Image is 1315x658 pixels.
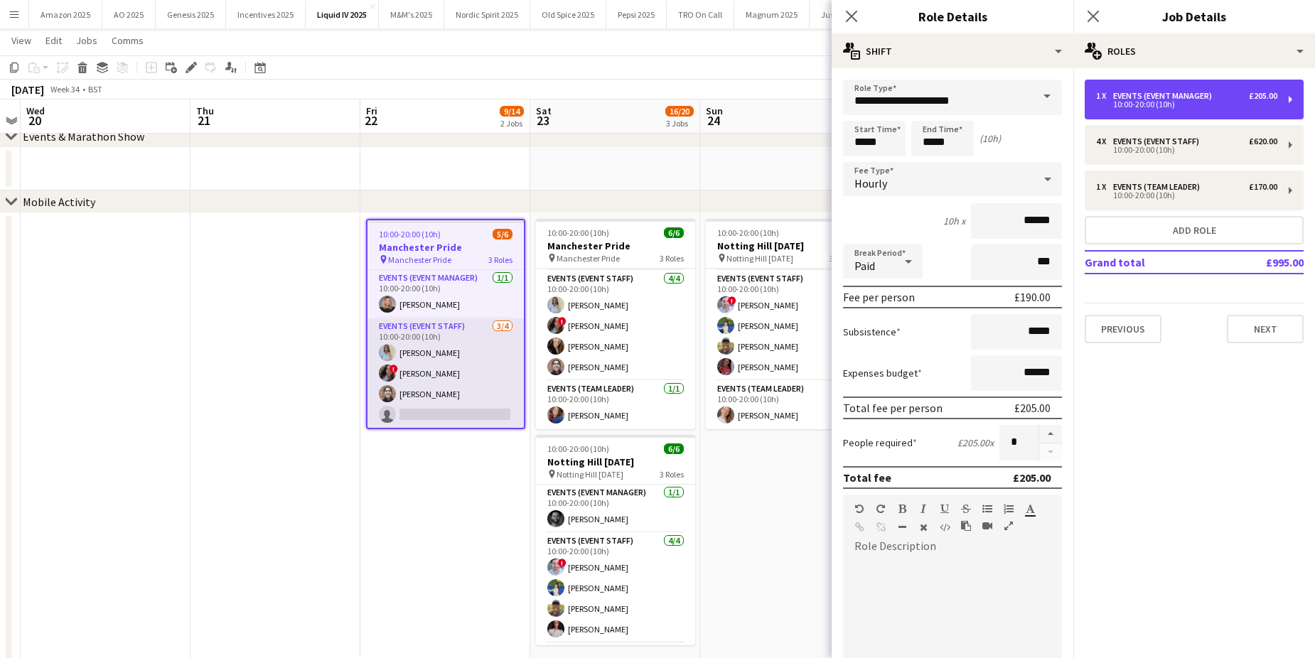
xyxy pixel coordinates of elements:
span: 21 [194,112,214,129]
h3: Manchester Pride [367,241,524,254]
div: Mobile Activity [23,195,95,209]
div: 10:00-20:00 (10h) [1096,101,1277,108]
div: 3 Jobs [666,118,693,129]
h3: Manchester Pride [536,239,695,252]
button: Unordered List [982,503,992,514]
span: 6/6 [664,227,684,238]
span: 3 Roles [830,253,854,264]
div: Total fee per person [843,401,943,415]
button: Italic [918,503,928,514]
div: £205.00 [1249,91,1277,101]
div: 10:00-20:00 (10h)6/6Notting Hill [DATE] Notting Hill [DATE]3 RolesEvents (Event Manager)1/110:00-... [536,435,695,645]
h3: Notting Hill [DATE] [706,239,865,252]
div: (10h) [979,132,1001,145]
span: ! [558,317,567,325]
td: Grand total [1085,251,1219,274]
button: Horizontal Line [897,522,907,533]
button: Just Eat 2025 [810,1,881,28]
button: Insert video [982,520,992,532]
div: Roles [1073,34,1315,68]
span: Jobs [76,34,97,47]
app-card-role: Events (Event Staff)4/410:00-20:00 (10h)![PERSON_NAME][PERSON_NAME][PERSON_NAME][PERSON_NAME] [536,533,695,643]
span: Comms [112,34,144,47]
button: Fullscreen [1004,520,1014,532]
span: 23 [534,112,552,129]
div: Fee per person [843,290,915,304]
span: Manchester Pride [557,253,620,264]
button: Undo [854,503,864,514]
span: ! [728,296,736,305]
label: Subsistence [843,325,901,338]
div: Total fee [843,470,891,485]
a: Jobs [70,31,103,50]
div: £190.00 [1014,290,1051,304]
div: Events (Event Manager) [1113,91,1218,101]
div: £620.00 [1249,136,1277,146]
app-job-card: 10:00-20:00 (10h)5/6Manchester Pride Manchester Pride3 RolesEvents (Event Manager)1/110:00-20:00 ... [366,219,525,429]
span: 24 [704,112,723,129]
div: 10h x [943,215,965,227]
div: Shift [832,34,1073,68]
span: Paid [854,259,875,273]
div: 1 x [1096,91,1113,101]
div: 1 x [1096,182,1113,192]
span: 10:00-20:00 (10h) [547,227,609,238]
span: 22 [364,112,377,129]
span: Edit [45,34,62,47]
button: Redo [876,503,886,514]
button: M&M's 2025 [379,1,444,28]
div: Events & Marathon Show [23,129,144,144]
button: Pepsi 2025 [606,1,667,28]
span: Fri [366,104,377,117]
button: Nordic Spirit 2025 [444,1,530,28]
span: 16/20 [665,106,694,117]
span: 5/6 [493,229,512,239]
app-card-role: Events (Team Leader)1/110:00-20:00 (10h)[PERSON_NAME] [536,381,695,429]
div: 2 Jobs [500,118,523,129]
div: £170.00 [1249,182,1277,192]
button: Clear Formatting [918,522,928,533]
button: Next [1227,315,1304,343]
span: Sun [706,104,723,117]
app-job-card: 10:00-20:00 (10h)6/6Notting Hill [DATE] Notting Hill [DATE]3 RolesEvents (Event Manager)1/110:00-... [706,219,865,429]
span: Hourly [854,176,887,190]
button: Liquid IV 2025 [306,1,379,28]
div: 10:00-20:00 (10h) [1096,192,1277,199]
span: 6/6 [664,443,684,454]
button: Genesis 2025 [156,1,226,28]
a: Edit [40,31,68,50]
span: 3 Roles [488,254,512,265]
span: Thu [196,104,214,117]
div: £205.00 x [957,436,994,449]
button: Old Spice 2025 [530,1,606,28]
button: Incentives 2025 [226,1,306,28]
span: 9/14 [500,106,524,117]
app-job-card: 10:00-20:00 (10h)6/6Manchester Pride Manchester Pride3 RolesEvents (Event Manager)1/110:00-20:00 ... [536,219,695,429]
button: Add role [1085,216,1304,244]
h3: Role Details [832,7,1073,26]
span: View [11,34,31,47]
span: ! [390,365,398,373]
span: Sat [536,104,552,117]
div: £205.00 [1014,401,1051,415]
div: 10:00-20:00 (10h) [1096,146,1277,153]
button: Paste as plain text [961,520,971,532]
span: Notting Hill [DATE] [557,469,623,480]
button: Underline [940,503,950,514]
div: Events (Event Staff) [1113,136,1205,146]
span: ! [558,559,567,567]
button: Ordered List [1004,503,1014,514]
div: BST [88,84,102,95]
button: Previous [1085,315,1161,343]
app-card-role: Events (Team Leader)1/110:00-20:00 (10h)[PERSON_NAME] [706,381,865,429]
a: View [6,31,37,50]
span: 20 [24,112,45,129]
td: £995.00 [1219,251,1304,274]
label: Expenses budget [843,367,922,379]
button: HTML Code [940,522,950,533]
button: Strikethrough [961,503,971,514]
label: People required [843,436,917,449]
